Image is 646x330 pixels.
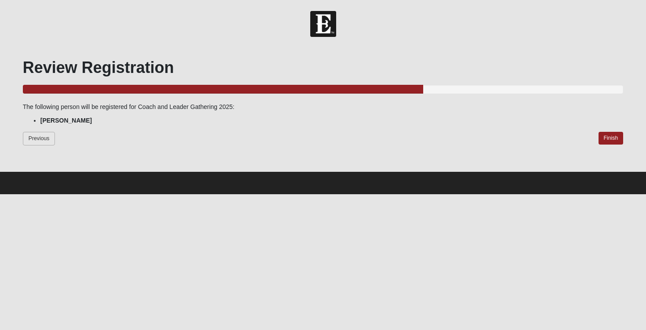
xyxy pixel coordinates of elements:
h1: Review Registration [23,58,624,77]
a: Finish [599,132,624,145]
img: Church of Eleven22 Logo [310,11,336,37]
strong: [PERSON_NAME] [40,117,92,124]
a: Previous [23,132,55,145]
p: The following person will be registered for Coach and Leader Gathering 2025: [23,102,624,112]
